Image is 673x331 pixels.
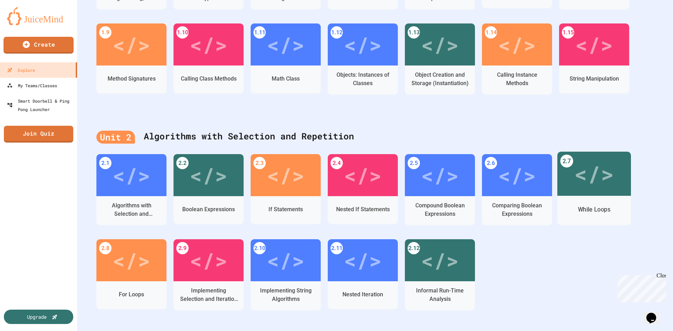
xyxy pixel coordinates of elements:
div: </> [421,159,459,191]
div: Implementing String Algorithms [256,287,315,303]
div: 2.6 [485,157,497,169]
div: Calling Class Methods [181,75,237,83]
div: </> [267,159,305,191]
iframe: chat widget [644,303,666,324]
div: Explore [7,66,35,74]
div: </> [344,244,382,276]
div: 2.11 [331,242,343,254]
div: String Manipulation [570,75,619,83]
div: Nested If Statements [336,205,390,214]
div: 2.1 [99,157,111,169]
div: Method Signatures [108,75,156,83]
div: Calling Instance Methods [487,71,547,88]
div: </> [113,244,150,276]
div: </> [267,29,305,60]
div: </> [344,159,382,191]
div: 1.14 [485,26,497,39]
div: 2.3 [253,157,266,169]
div: Smart Doorbell & Ping Pong Launcher [7,97,74,113]
div: Boolean Expressions [182,205,235,214]
div: </> [267,244,305,276]
div: 2.8 [99,242,111,254]
div: </> [190,244,227,276]
div: </> [190,159,227,191]
div: 1.10 [176,26,189,39]
div: 1.9 [99,26,111,39]
a: Join Quiz [4,126,73,143]
div: Math Class [272,75,300,83]
div: Algorithms with Selection and Repetition [96,123,654,151]
div: 2.10 [253,242,266,254]
div: </> [421,29,459,60]
div: </> [498,29,536,60]
div: 2.2 [176,157,189,169]
div: 1.15 [562,26,574,39]
div: Nested Iteration [342,290,383,299]
div: </> [421,244,459,276]
div: Compound Boolean Expressions [410,201,470,218]
img: logo-orange.svg [7,7,70,25]
div: Unit 2 [96,131,135,144]
div: 2.5 [408,157,420,169]
iframe: chat widget [615,273,666,302]
div: </> [574,157,614,191]
div: </> [113,29,150,60]
div: My Teams/Classes [7,81,57,90]
div: While Loops [578,205,610,214]
div: 2.12 [408,242,420,254]
div: 2.9 [176,242,189,254]
a: Create [4,37,74,54]
div: Comparing Boolean Expressions [487,201,547,218]
div: </> [113,159,150,191]
div: </> [344,29,382,60]
div: 2.4 [331,157,343,169]
div: Implementing Selection and Iteration Algorithms [179,287,238,303]
div: Chat with us now!Close [3,3,48,44]
div: Upgrade [27,313,47,320]
div: For Loops [119,290,144,299]
div: Object Creation and Storage (Instantiation) [410,71,470,88]
div: If Statements [268,205,303,214]
div: 2.7 [560,155,573,168]
div: </> [190,29,227,60]
div: Algorithms with Selection and Repetition [102,201,161,218]
div: 1.11 [253,26,266,39]
div: 1.13 [408,26,420,39]
div: </> [575,29,613,60]
div: 1.12 [331,26,343,39]
div: Objects: Instances of Classes [333,71,393,88]
div: Informal Run-Time Analysis [410,287,470,303]
div: </> [498,159,536,191]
